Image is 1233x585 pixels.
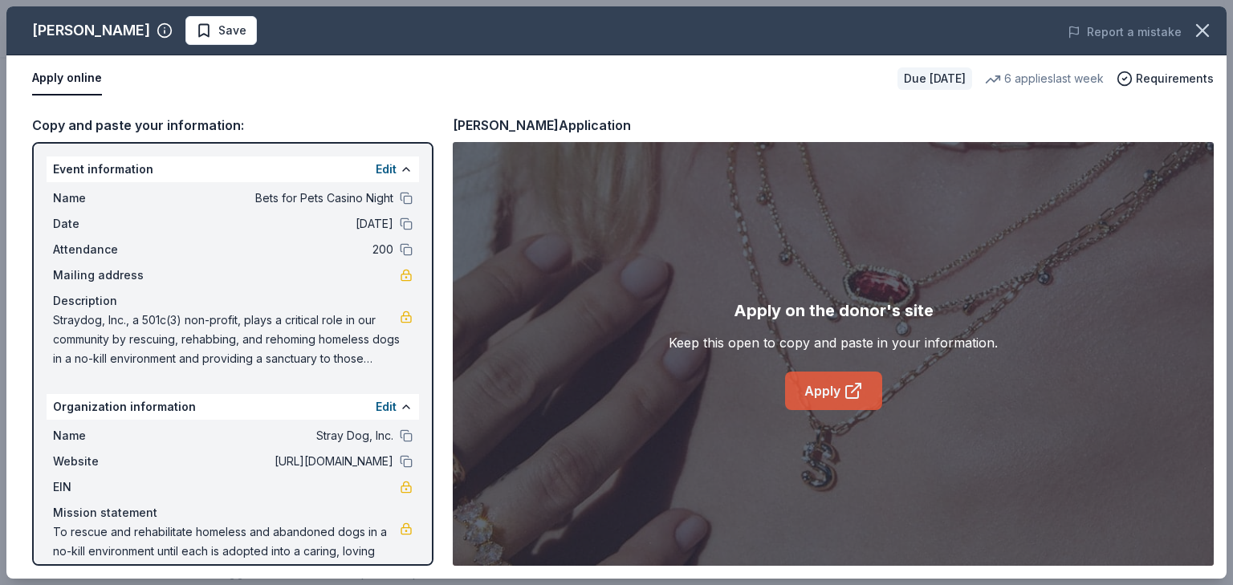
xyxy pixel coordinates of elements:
a: Apply [785,372,882,410]
div: Copy and paste your information: [32,115,433,136]
span: Name [53,189,161,208]
span: 200 [161,240,393,259]
button: Requirements [1117,69,1214,88]
div: 6 applies last week [985,69,1104,88]
span: Website [53,452,161,471]
div: [PERSON_NAME] Application [453,115,631,136]
span: Bets for Pets Casino Night [161,189,393,208]
span: [URL][DOMAIN_NAME] [161,452,393,471]
span: Name [53,426,161,445]
div: Mission statement [53,503,413,522]
span: EIN [53,477,161,497]
div: Keep this open to copy and paste in your information. [669,333,998,352]
div: Organization information [47,394,419,420]
div: Apply on the donor's site [734,298,934,323]
button: Report a mistake [1068,22,1182,42]
span: Stray Dog, Inc. [161,426,393,445]
button: Edit [376,160,397,179]
button: Apply online [32,62,102,95]
div: [PERSON_NAME] [32,18,150,43]
span: Mailing address [53,266,161,285]
span: [DATE] [161,214,393,234]
span: Straydog, Inc., a 501c(3) non-profit, plays a critical role in our community by rescuing, rehabbi... [53,311,400,368]
div: Due [DATE] [897,67,972,90]
span: Requirements [1136,69,1214,88]
div: Description [53,291,413,311]
button: Save [185,16,257,45]
span: Date [53,214,161,234]
button: Edit [376,397,397,416]
div: Event information [47,156,419,182]
span: To rescue and rehabilitate homeless and abandoned dogs in a no-kill environment until each is ado... [53,522,400,580]
span: Save [218,21,246,40]
span: Attendance [53,240,161,259]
